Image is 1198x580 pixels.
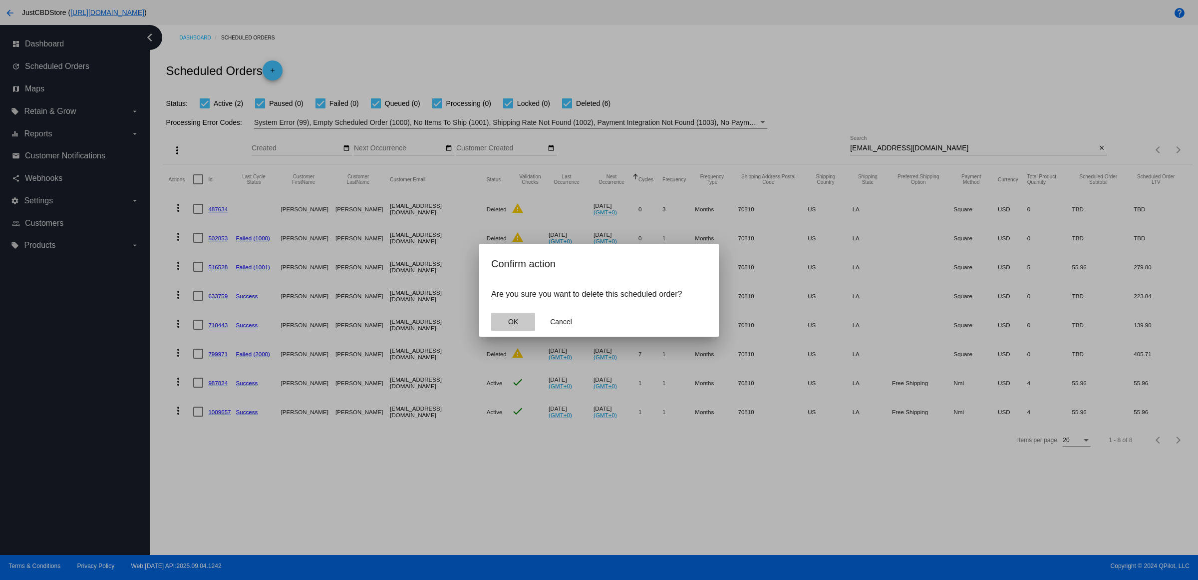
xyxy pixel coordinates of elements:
[491,290,707,299] p: Are you sure you want to delete this scheduled order?
[491,313,535,331] button: Close dialog
[491,256,707,272] h2: Confirm action
[539,313,583,331] button: Close dialog
[550,318,572,326] span: Cancel
[508,318,518,326] span: OK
